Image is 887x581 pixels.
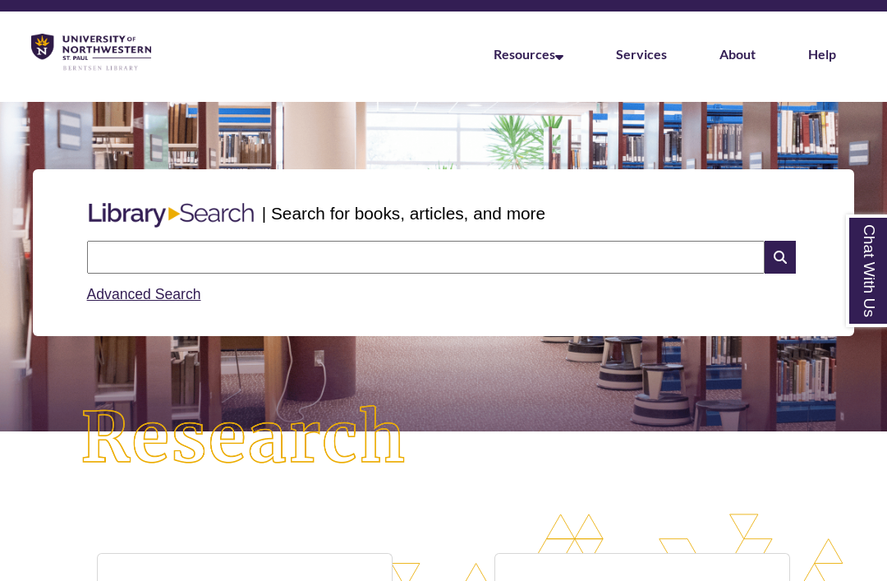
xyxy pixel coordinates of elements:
a: About [719,46,756,62]
a: Advanced Search [87,286,201,302]
img: UNWSP Library Logo [31,34,151,71]
a: Help [808,46,836,62]
img: Libary Search [80,196,262,234]
a: Resources [494,46,563,62]
p: | Search for books, articles, and more [262,201,545,226]
i: Search [765,241,796,274]
img: Research [44,369,443,508]
a: Services [616,46,667,62]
